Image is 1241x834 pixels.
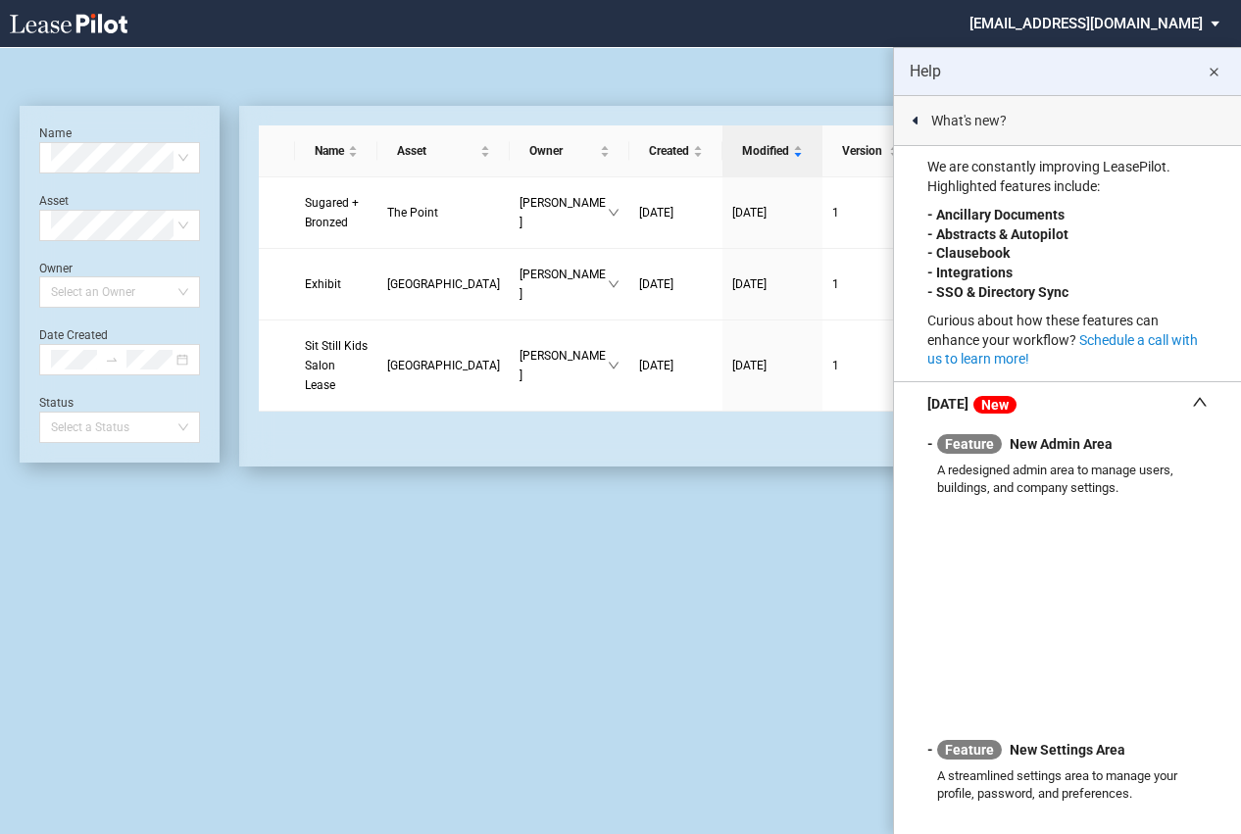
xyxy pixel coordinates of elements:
[722,125,822,177] th: Modified
[639,203,713,222] a: [DATE]
[842,141,885,161] span: Version
[608,207,620,219] span: down
[387,206,438,220] span: The Point
[639,277,673,291] span: [DATE]
[39,194,69,208] label: Asset
[832,359,839,372] span: 1
[305,336,368,395] a: Sit Still Kids Salon Lease
[822,125,918,177] th: Version
[639,356,713,375] a: [DATE]
[529,141,596,161] span: Owner
[629,125,722,177] th: Created
[520,193,608,232] span: [PERSON_NAME]
[742,141,789,161] span: Modified
[387,203,500,222] a: The Point
[732,206,767,220] span: [DATE]
[639,206,673,220] span: [DATE]
[397,141,476,161] span: Asset
[39,396,74,410] label: Status
[832,356,909,375] a: 1
[295,125,377,177] th: Name
[520,265,608,304] span: [PERSON_NAME]
[732,203,813,222] a: [DATE]
[305,193,368,232] a: Sugared + Bronzed
[105,353,119,367] span: swap-right
[732,274,813,294] a: [DATE]
[639,359,673,372] span: [DATE]
[305,277,341,291] span: Exhibit
[608,278,620,290] span: down
[832,274,909,294] a: 1
[387,277,500,291] span: Andorra
[315,141,344,161] span: Name
[387,359,500,372] span: Linden Square
[732,277,767,291] span: [DATE]
[510,125,629,177] th: Owner
[39,262,73,275] label: Owner
[387,274,500,294] a: [GEOGRAPHIC_DATA]
[649,141,689,161] span: Created
[377,125,510,177] th: Asset
[832,277,839,291] span: 1
[305,274,368,294] a: Exhibit
[732,359,767,372] span: [DATE]
[305,196,359,229] span: Sugared + Bronzed
[832,206,839,220] span: 1
[305,339,368,392] span: Sit Still Kids Salon Lease
[39,126,72,140] label: Name
[39,328,108,342] label: Date Created
[387,356,500,375] a: [GEOGRAPHIC_DATA]
[105,353,119,367] span: to
[732,356,813,375] a: [DATE]
[608,360,620,371] span: down
[832,203,909,222] a: 1
[639,274,713,294] a: [DATE]
[520,346,608,385] span: [PERSON_NAME]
